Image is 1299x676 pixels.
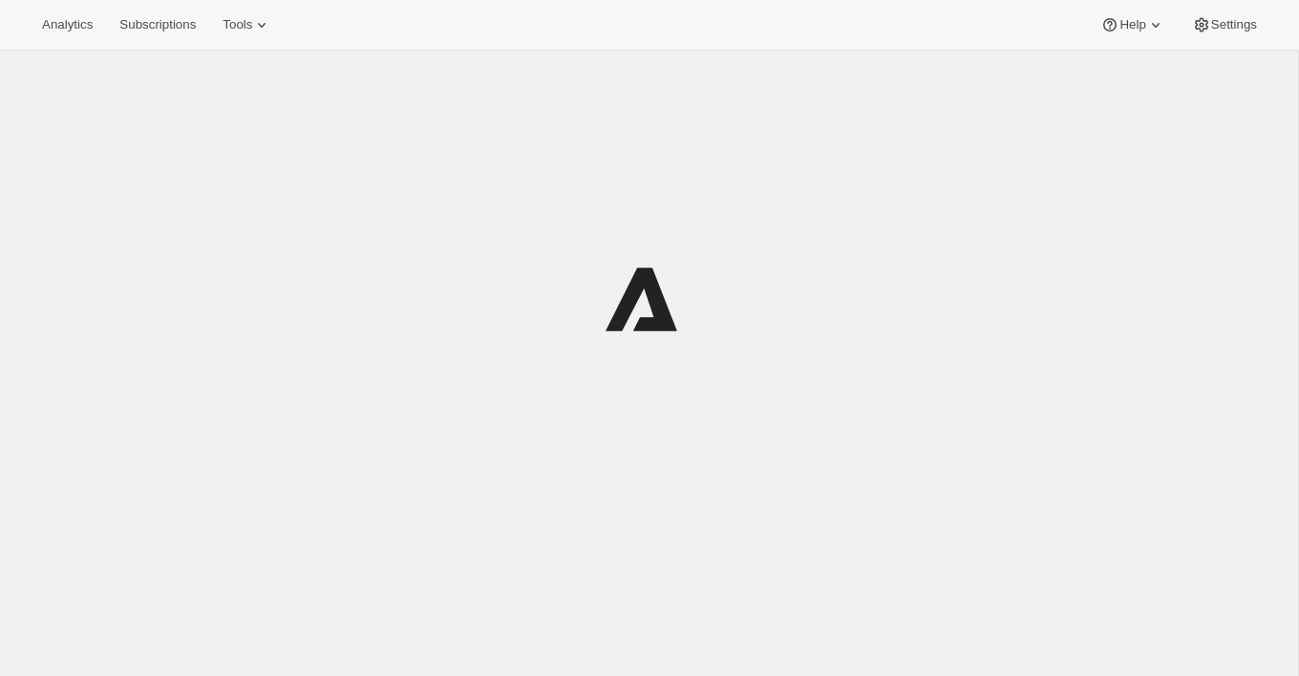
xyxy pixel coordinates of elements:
button: Analytics [31,11,104,38]
span: Help [1119,17,1145,32]
span: Tools [223,17,252,32]
span: Settings [1211,17,1257,32]
button: Tools [211,11,283,38]
span: Analytics [42,17,93,32]
span: Subscriptions [119,17,196,32]
button: Subscriptions [108,11,207,38]
button: Settings [1181,11,1268,38]
button: Help [1089,11,1176,38]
